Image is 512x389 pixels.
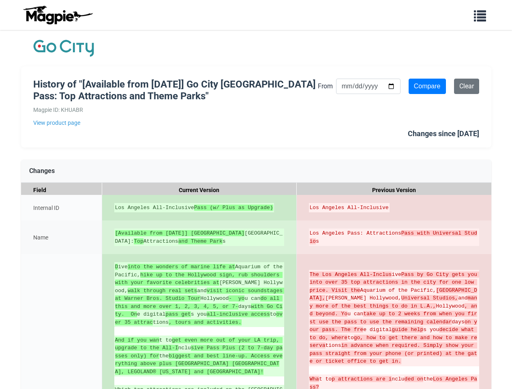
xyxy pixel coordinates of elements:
[207,311,270,317] strong: all-inclusive access
[115,337,159,343] strong: And if you wan
[405,376,424,382] strong: ded on
[134,238,143,244] strong: Top
[33,105,318,114] div: Magpie ID: KHUABR
[310,204,389,212] del: Los Angeles All-Inclusive
[310,230,477,244] strong: Pass with Universal Studio
[115,353,283,375] strong: biggest and best line-up. Access everything above plus [GEOGRAPHIC_DATA] [GEOGRAPHIC_DATA], LEGOL...
[310,295,478,309] strong: many more of the best things to do in L.A.,
[310,287,477,301] strong: [GEOGRAPHIC_DATA],
[115,204,273,212] ins: Los Angeles All-Inclusive
[297,183,491,198] div: Previous Version
[310,342,478,364] strong: in advance when required. Simply show your pass straight from your phone (or printed) at the gate...
[21,183,102,198] div: Field
[128,264,235,270] strong: into the wonders of marine life at
[310,271,392,278] strong: The Los Angeles All-Inclus
[165,311,191,317] strong: pass get
[409,79,446,94] input: Compare
[128,288,197,294] strong: walk through real sets
[115,295,283,310] strong: do all this and more over 1, 2, 3, 4, 5, or 7-
[318,81,333,92] label: From
[310,271,480,293] strong: Pass by Go City gets you into over 35 top attractions in the city for one low price. Visit the
[392,327,423,333] strong: guide help
[332,376,392,382] strong: p attractions are i
[194,205,273,211] strong: Pass (w/ Plus as Upgrade)
[115,272,283,286] strong: hike up to the Hollywood sign, rub shoulders with your favorite celebrities at
[310,271,478,365] del: ive Aquarium of the Pacific, [PERSON_NAME] Hollywood, and Hollywood u can days e digital s you to...
[401,295,458,301] strong: Universal Studios,
[115,311,283,325] strong: over 35 attrac
[33,79,318,102] h1: History of "[Available from [DATE]] Go City [GEOGRAPHIC_DATA] Pass: Top Attractions and Theme Parks"
[169,319,241,325] strong: , tours and activities.
[115,230,245,236] strong: [Available from [DATE]] [GEOGRAPHIC_DATA]
[21,220,102,254] div: Name
[21,195,102,221] div: Internal ID
[115,263,283,326] ins: ive Aquarium of the Pacific, [PERSON_NAME] Hollywood, and Hollywood u can days e digital s you to...
[115,337,283,351] strong: get even more out of your LA trip, upgrade to the All-I
[21,160,491,183] div: Changes
[115,345,283,359] strong: sive Pass Plus (2 to 7-day passes only) for
[178,238,223,244] strong: and Theme Park
[102,183,297,198] div: Current Version
[115,336,283,376] ins: t to nclu the
[115,229,283,245] ins: [GEOGRAPHIC_DATA]: Attractions s
[33,118,318,127] a: View product page
[115,264,118,270] strong: D
[454,79,479,94] a: Clear
[408,128,479,140] div: Changes since [DATE]
[310,311,478,325] strong: take up to 2 weeks from when you first use the pass to use the remaining calendar
[310,335,477,349] strong: go, how to get there and how to make reserva
[21,5,94,25] img: logo-ab69f6fb50320c5b225c76a69d11143b.png
[310,229,478,245] del: Los Angeles Pass: Attractions s
[115,304,283,318] strong: with Go City. On
[229,295,244,301] strong: - yo
[310,327,478,341] strong: decide what to do, where
[310,376,319,382] strong: Wha
[33,38,94,58] img: Company Logo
